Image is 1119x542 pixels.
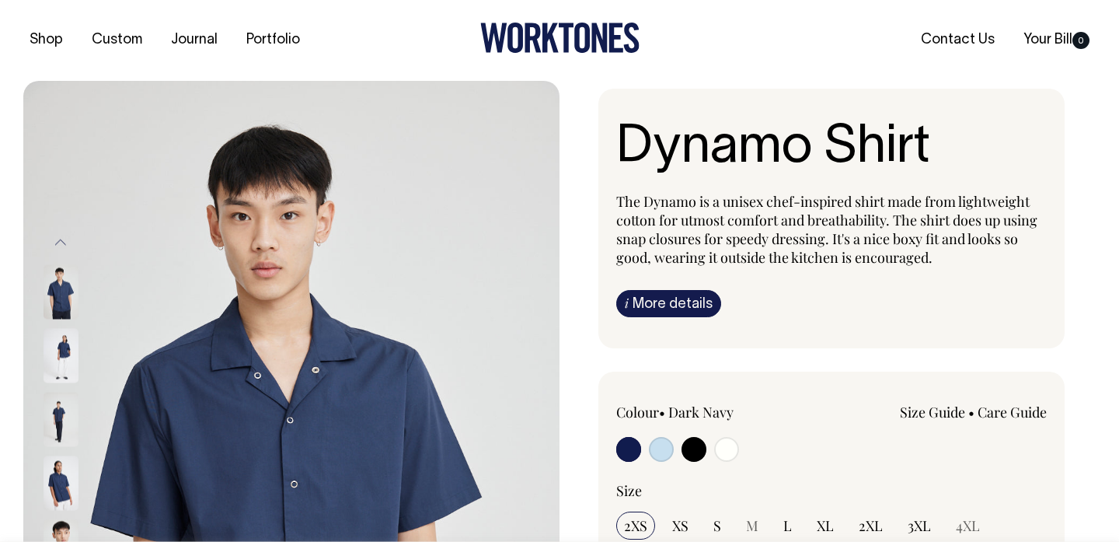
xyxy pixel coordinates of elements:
img: dark-navy [44,393,78,447]
span: XL [817,516,834,535]
span: • [659,403,665,421]
input: L [776,512,800,540]
span: 2XL [859,516,883,535]
span: L [783,516,792,535]
a: Portfolio [240,27,306,53]
input: 2XS [616,512,655,540]
span: 4XL [956,516,980,535]
button: Previous [49,226,72,261]
label: Dark Navy [668,403,734,421]
a: Care Guide [978,403,1047,421]
a: Shop [23,27,69,53]
span: S [713,516,721,535]
span: i [625,295,629,311]
span: XS [672,516,688,535]
a: Size Guide [900,403,965,421]
input: M [738,512,766,540]
span: The Dynamo is a unisex chef-inspired shirt made from lightweight cotton for utmost comfort and br... [616,192,1037,267]
img: dark-navy [44,329,78,383]
a: Your Bill0 [1017,27,1096,53]
input: 2XL [851,512,891,540]
span: 3XL [908,516,931,535]
div: Size [616,481,1047,500]
a: Journal [165,27,224,53]
input: 3XL [900,512,939,540]
span: M [746,516,758,535]
a: Contact Us [915,27,1001,53]
input: 4XL [948,512,988,540]
a: Custom [85,27,148,53]
img: dark-navy [44,456,78,511]
span: • [968,403,974,421]
span: 2XS [624,516,647,535]
img: dark-navy [44,265,78,320]
a: iMore details [616,290,721,317]
input: XS [664,512,696,540]
input: S [706,512,729,540]
div: Colour [616,403,789,421]
h1: Dynamo Shirt [616,120,1047,178]
input: XL [809,512,842,540]
span: 0 [1072,32,1089,49]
